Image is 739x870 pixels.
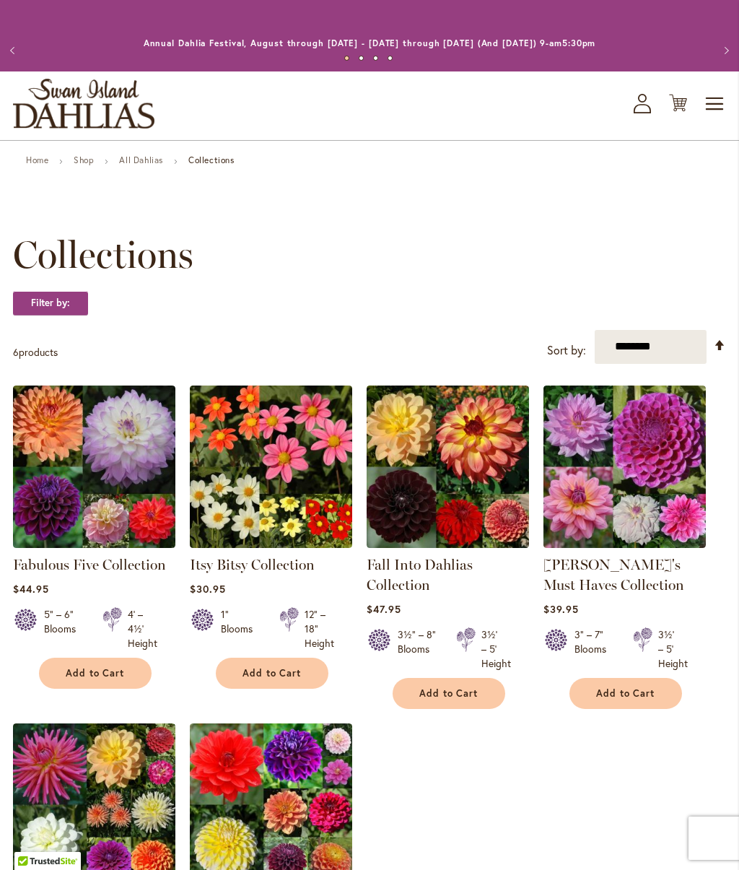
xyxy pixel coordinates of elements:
button: Add to Cart [569,678,682,709]
img: Heather's Must Haves Collection [543,386,706,548]
a: Itsy Bitsy Collection [190,537,352,551]
button: Add to Cart [216,658,328,689]
img: Fall Into Dahlias Collection [367,386,529,548]
span: $44.95 [13,582,49,596]
button: Next [710,36,739,65]
a: store logo [13,79,154,129]
button: Add to Cart [393,678,505,709]
span: Add to Cart [242,667,302,679]
div: 4' – 4½' Height [128,607,157,651]
img: Itsy Bitsy Collection [190,386,352,548]
div: 5" – 6" Blooms [44,607,85,651]
div: 3½' – 5' Height [481,627,511,671]
button: Add to Cart [39,658,152,689]
div: 1" Blooms [221,607,262,651]
span: $30.95 [190,582,226,596]
div: 12" – 18" Height [305,607,334,651]
button: 1 of 4 [344,56,349,61]
label: Sort by: [547,337,586,364]
a: [PERSON_NAME]'s Must Haves Collection [543,556,684,593]
a: Home [26,155,48,165]
a: Fall Into Dahlias Collection [367,537,529,551]
span: Add to Cart [419,687,478,700]
div: 3½" – 8" Blooms [398,627,439,671]
a: Fabulous Five Collection [13,537,175,551]
button: 4 of 4 [388,56,393,61]
button: 2 of 4 [359,56,364,61]
span: $39.95 [543,602,579,616]
span: $47.95 [367,602,401,616]
div: 3" – 7" Blooms [574,627,616,671]
a: All Dahlias [119,155,163,165]
a: Itsy Bitsy Collection [190,556,315,573]
span: Collections [13,233,193,277]
a: Heather's Must Haves Collection [543,537,706,551]
strong: Collections [188,155,235,165]
p: products [13,341,58,364]
a: Fabulous Five Collection [13,556,166,573]
a: Annual Dahlia Festival, August through [DATE] - [DATE] through [DATE] (And [DATE]) 9-am5:30pm [144,38,596,48]
span: Add to Cart [66,667,125,679]
div: 3½' – 5' Height [658,627,688,671]
button: 3 of 4 [373,56,378,61]
span: 6 [13,345,19,359]
strong: Filter by: [13,291,88,316]
iframe: Launch Accessibility Center [11,819,51,859]
a: Shop [74,155,94,165]
a: Fall Into Dahlias Collection [367,556,473,593]
span: Add to Cart [596,687,655,700]
img: Fabulous Five Collection [13,386,175,548]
